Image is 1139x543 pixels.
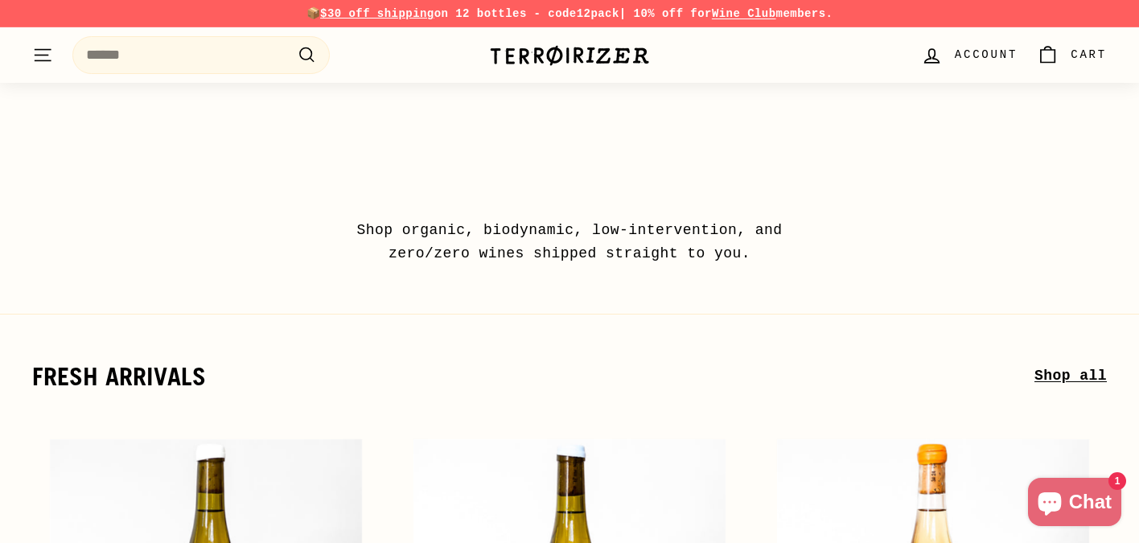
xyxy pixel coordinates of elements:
[911,31,1027,79] a: Account
[320,219,819,265] p: Shop organic, biodynamic, low-intervention, and zero/zero wines shipped straight to you.
[32,5,1107,23] p: 📦 on 12 bottles - code | 10% off for members.
[577,7,619,20] strong: 12pack
[1027,31,1116,79] a: Cart
[1034,364,1107,388] a: Shop all
[1023,478,1126,530] inbox-online-store-chat: Shopify online store chat
[32,363,1034,390] h2: fresh arrivals
[712,7,776,20] a: Wine Club
[955,46,1018,64] span: Account
[320,7,434,20] span: $30 off shipping
[1071,46,1107,64] span: Cart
